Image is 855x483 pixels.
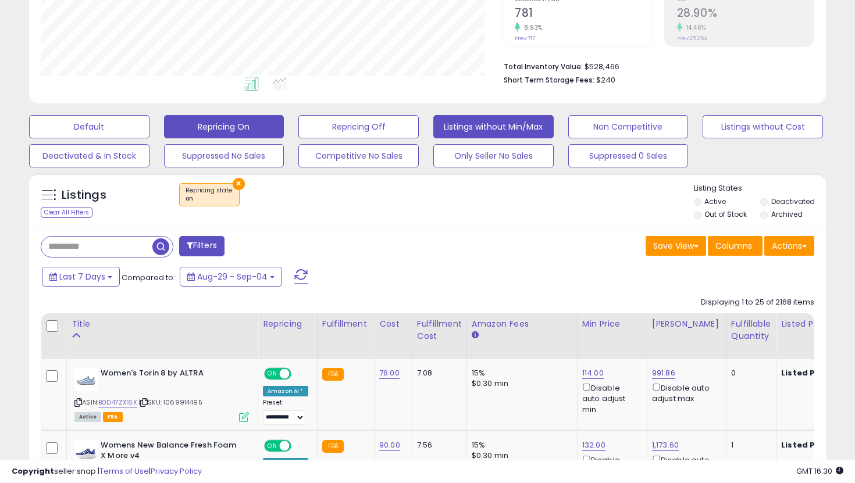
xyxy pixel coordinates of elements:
[265,441,280,450] span: ON
[433,144,554,167] button: Only Seller No Sales
[646,236,706,256] button: Save View
[704,209,747,219] label: Out of Stock
[379,367,400,379] a: 76.00
[677,6,814,22] h2: 28.90%
[504,59,806,73] li: $528,466
[62,187,106,203] h5: Listings
[101,440,242,464] b: Womens New Balance Fresh Foam X More v4
[472,440,568,450] div: 15%
[180,267,282,287] button: Aug-29 - Sep-04
[652,318,721,330] div: [PERSON_NAME]
[263,399,308,425] div: Preset:
[122,272,175,283] span: Compared to:
[379,318,407,330] div: Cost
[298,144,419,167] button: Competitive No Sales
[186,195,233,203] div: on
[265,369,280,379] span: ON
[682,23,706,32] small: 14.46%
[74,368,98,391] img: 31Q+6mlwMML._SL40_.jpg
[582,381,638,415] div: Disable auto adjust min
[731,440,767,450] div: 1
[520,23,543,32] small: 8.93%
[568,144,689,167] button: Suppressed 0 Sales
[12,466,202,477] div: seller snap | |
[781,367,834,378] b: Listed Price:
[138,398,202,407] span: | SKU: 1069914495
[582,367,604,379] a: 114.00
[704,196,726,206] label: Active
[101,368,242,382] b: Women's Torin 8 by ALTRA
[290,369,308,379] span: OFF
[781,439,834,450] b: Listed Price:
[197,271,268,282] span: Aug-29 - Sep-04
[98,398,137,407] a: B0D47ZX16X
[179,236,225,256] button: Filters
[74,368,249,421] div: ASIN:
[796,466,843,477] span: 2025-09-12 16:30 GMT
[472,318,572,330] div: Amazon Fees
[298,115,419,138] button: Repricing Off
[677,35,707,42] small: Prev: 25.25%
[417,318,462,342] div: Fulfillment Cost
[417,368,458,378] div: 7.08
[29,144,149,167] button: Deactivated & In Stock
[652,381,717,404] div: Disable auto adjust max
[263,318,312,330] div: Repricing
[417,440,458,450] div: 7.56
[263,386,308,396] div: Amazon AI *
[771,196,815,206] label: Deactivated
[29,115,149,138] button: Default
[582,439,605,451] a: 132.00
[771,209,803,219] label: Archived
[472,378,568,389] div: $0.30 min
[515,35,535,42] small: Prev: 717
[703,115,823,138] button: Listings without Cost
[596,74,615,85] span: $240
[708,236,763,256] button: Columns
[472,368,568,378] div: 15%
[72,318,253,330] div: Title
[582,318,642,330] div: Min Price
[164,144,284,167] button: Suppressed No Sales
[694,183,826,194] p: Listing States:
[764,236,814,256] button: Actions
[652,439,679,451] a: 1,173.60
[322,440,344,453] small: FBA
[504,62,583,71] b: Total Inventory Value:
[322,318,369,330] div: Fulfillment
[433,115,554,138] button: Listings without Min/Max
[701,297,814,308] div: Displaying 1 to 25 of 2168 items
[151,466,202,477] a: Privacy Policy
[322,368,344,381] small: FBA
[74,412,101,422] span: All listings currently available for purchase on Amazon
[652,367,675,379] a: 991.86
[12,466,54,477] strong: Copyright
[568,115,689,138] button: Non Competitive
[233,178,245,190] button: ×
[99,466,149,477] a: Terms of Use
[42,267,120,287] button: Last 7 Days
[74,440,98,463] img: 310f+mH7FmL._SL40_.jpg
[715,240,752,252] span: Columns
[515,6,651,22] h2: 781
[504,75,594,85] b: Short Term Storage Fees:
[103,412,123,422] span: FBA
[186,186,233,203] span: Repricing state :
[164,115,284,138] button: Repricing On
[290,441,308,450] span: OFF
[379,439,400,451] a: 90.00
[59,271,105,282] span: Last 7 Days
[472,330,479,341] small: Amazon Fees.
[731,318,771,342] div: Fulfillable Quantity
[731,368,767,378] div: 0
[41,207,92,218] div: Clear All Filters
